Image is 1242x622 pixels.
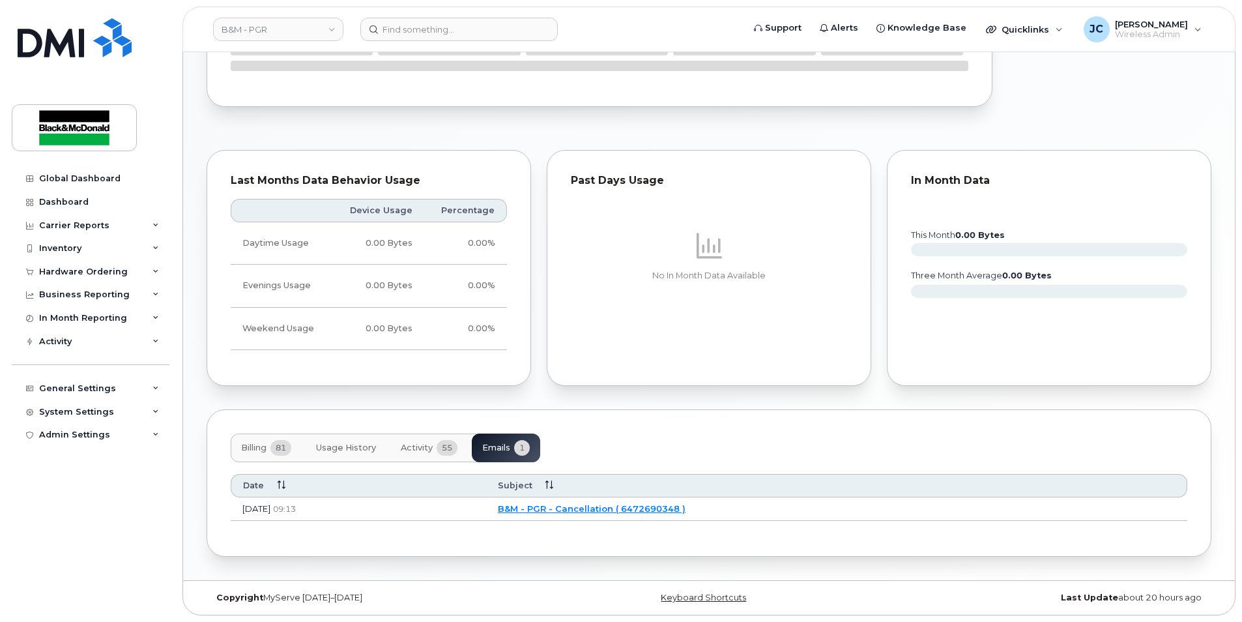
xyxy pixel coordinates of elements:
span: Subject [498,480,532,492]
span: Knowledge Base [888,22,966,35]
span: [PERSON_NAME] [1115,19,1188,29]
span: Usage History [316,443,376,453]
a: B&M - PGR [213,18,343,41]
tspan: 0.00 Bytes [955,230,1005,240]
div: Last Months Data Behavior Usage [231,174,507,187]
text: three month average [910,271,1052,280]
div: Past Days Usage [571,174,847,187]
td: 0.00% [424,308,507,350]
span: Alerts [831,22,858,35]
td: 0.00 Bytes [332,222,424,265]
td: 0.00% [424,265,507,307]
td: 0.00 Bytes [332,265,424,307]
span: 55 [437,440,457,456]
a: Keyboard Shortcuts [661,593,746,602]
th: Device Usage [332,199,424,222]
span: Quicklinks [1002,24,1049,35]
span: Billing [241,443,267,453]
td: Daytime Usage [231,222,332,265]
div: MyServe [DATE]–[DATE] [207,593,542,603]
tspan: 0.00 Bytes [1002,271,1052,280]
td: 0.00% [424,222,507,265]
div: about 20 hours ago [876,593,1211,603]
tr: Friday from 6:00pm to Monday 8:00am [231,308,507,350]
div: In Month Data [911,174,1187,187]
div: Jackie Cox [1075,16,1211,42]
div: Quicklinks [977,16,1072,42]
input: Find something... [360,18,558,41]
a: Support [745,15,811,41]
span: Support [765,22,802,35]
span: JC [1090,22,1103,37]
td: Evenings Usage [231,265,332,307]
tr: Weekdays from 6:00pm to 8:00am [231,265,507,307]
th: Percentage [424,199,507,222]
strong: Copyright [216,593,263,602]
a: Alerts [811,15,867,41]
span: Date [243,480,264,492]
span: Activity [401,443,433,453]
p: No In Month Data Available [571,270,847,282]
span: Wireless Admin [1115,29,1188,40]
text: this month [910,230,1005,240]
a: Knowledge Base [867,15,975,41]
span: 81 [270,440,291,456]
td: Weekend Usage [231,308,332,350]
span: [DATE] [242,503,270,514]
a: B&M - PGR - Cancellation ( 6472690348 ) [498,503,686,514]
span: 09:13 [273,504,296,514]
td: 0.00 Bytes [332,308,424,350]
strong: Last Update [1061,593,1118,602]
